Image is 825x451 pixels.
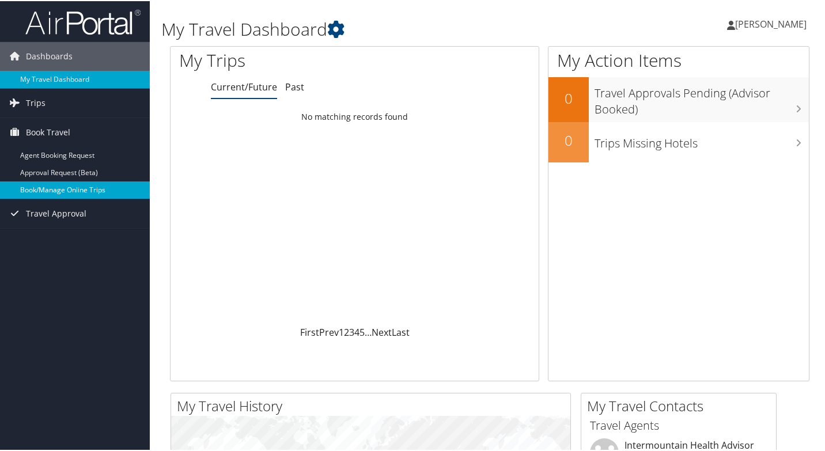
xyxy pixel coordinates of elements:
h2: 0 [548,88,589,107]
span: Dashboards [26,41,73,70]
a: Last [392,325,410,338]
h2: 0 [548,130,589,149]
td: No matching records found [171,105,539,126]
h1: My Action Items [548,47,809,71]
a: First [300,325,319,338]
a: 0Trips Missing Hotels [548,121,809,161]
a: 2 [344,325,349,338]
a: Past [285,79,304,92]
a: Prev [319,325,339,338]
a: 3 [349,325,354,338]
span: Book Travel [26,117,70,146]
h2: My Travel History [177,395,570,415]
h1: My Travel Dashboard [161,16,599,40]
span: [PERSON_NAME] [735,17,807,29]
a: 4 [354,325,359,338]
a: Current/Future [211,79,277,92]
a: Next [372,325,392,338]
a: [PERSON_NAME] [727,6,818,40]
a: 0Travel Approvals Pending (Advisor Booked) [548,76,809,120]
h1: My Trips [179,47,377,71]
span: Travel Approval [26,198,86,227]
h3: Travel Approvals Pending (Advisor Booked) [595,78,809,116]
a: 1 [339,325,344,338]
img: airportal-logo.png [25,7,141,35]
span: Trips [26,88,46,116]
h3: Travel Agents [590,416,767,433]
h2: My Travel Contacts [587,395,776,415]
span: … [365,325,372,338]
h3: Trips Missing Hotels [595,128,809,150]
a: 5 [359,325,365,338]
